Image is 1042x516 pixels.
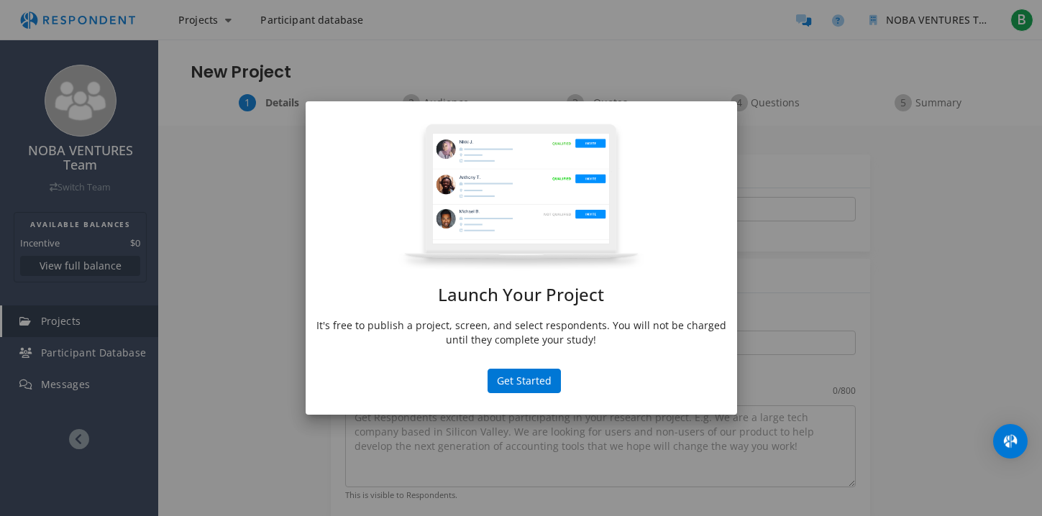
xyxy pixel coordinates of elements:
h1: Launch Your Project [316,285,726,304]
button: Get Started [488,369,561,393]
md-dialog: Launch Your ... [306,101,737,415]
p: It's free to publish a project, screen, and select respondents. You will not be charged until the... [316,318,726,347]
img: project-modal.png [398,123,644,271]
div: Open Intercom Messenger [993,424,1028,459]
